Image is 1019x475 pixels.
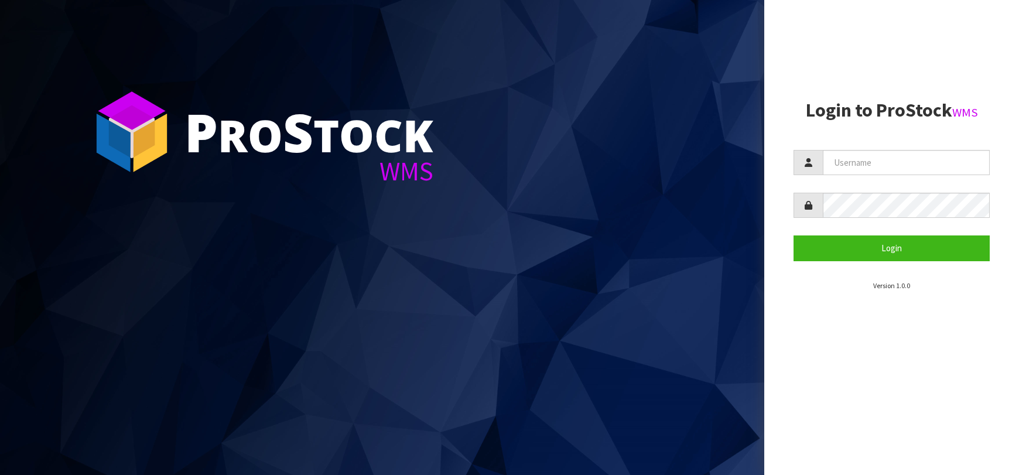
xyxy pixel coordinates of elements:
div: WMS [184,158,433,184]
small: Version 1.0.0 [873,281,910,290]
div: ro tock [184,105,433,158]
span: P [184,96,218,168]
small: WMS [952,105,978,120]
img: ProStock Cube [88,88,176,176]
button: Login [794,235,990,261]
input: Username [823,150,990,175]
h2: Login to ProStock [794,100,990,121]
span: S [283,96,313,168]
